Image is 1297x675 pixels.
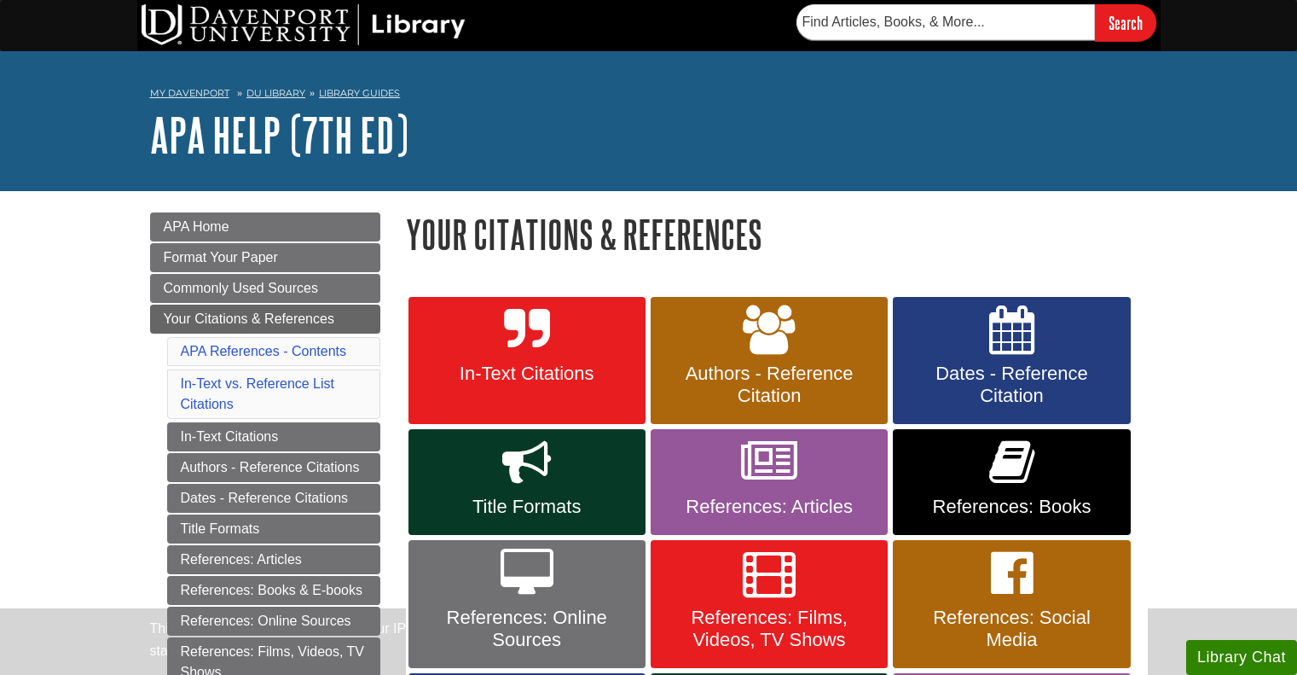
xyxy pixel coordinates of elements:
[408,429,646,535] a: Title Formats
[663,363,875,407] span: Authors - Reference Citation
[893,540,1130,668] a: References: Social Media
[150,82,1148,109] nav: breadcrumb
[906,363,1117,407] span: Dates - Reference Citation
[150,108,408,161] a: APA Help (7th Ed)
[167,484,380,513] a: Dates - Reference Citations
[796,4,1095,40] input: Find Articles, Books, & More...
[1186,640,1297,675] button: Library Chat
[150,212,380,241] a: APA Home
[893,297,1130,425] a: Dates - Reference Citation
[150,243,380,272] a: Format Your Paper
[421,496,633,518] span: Title Formats
[906,496,1117,518] span: References: Books
[906,607,1117,651] span: References: Social Media
[408,540,646,668] a: References: Online Sources
[651,429,888,535] a: References: Articles
[167,545,380,574] a: References: Articles
[167,453,380,482] a: Authors - Reference Citations
[164,311,334,326] span: Your Citations & References
[142,4,466,45] img: DU Library
[167,607,380,636] a: References: Online Sources
[164,219,229,234] span: APA Home
[150,305,380,334] a: Your Citations & References
[406,212,1148,256] h1: Your Citations & References
[421,363,633,385] span: In-Text Citations
[167,422,380,451] a: In-Text Citations
[167,576,380,605] a: References: Books & E-books
[181,376,335,411] a: In-Text vs. Reference List Citations
[421,607,633,651] span: References: Online Sources
[181,344,346,358] a: APA References - Contents
[796,4,1156,41] form: Searches DU Library's articles, books, and more
[150,274,380,303] a: Commonly Used Sources
[893,429,1130,535] a: References: Books
[408,297,646,425] a: In-Text Citations
[319,87,400,99] a: Library Guides
[663,607,875,651] span: References: Films, Videos, TV Shows
[651,540,888,668] a: References: Films, Videos, TV Shows
[150,86,229,101] a: My Davenport
[651,297,888,425] a: Authors - Reference Citation
[663,496,875,518] span: References: Articles
[164,250,278,265] span: Format Your Paper
[164,281,318,295] span: Commonly Used Sources
[1095,4,1156,41] input: Search
[167,515,380,544] a: Title Formats
[246,87,305,99] a: DU Library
